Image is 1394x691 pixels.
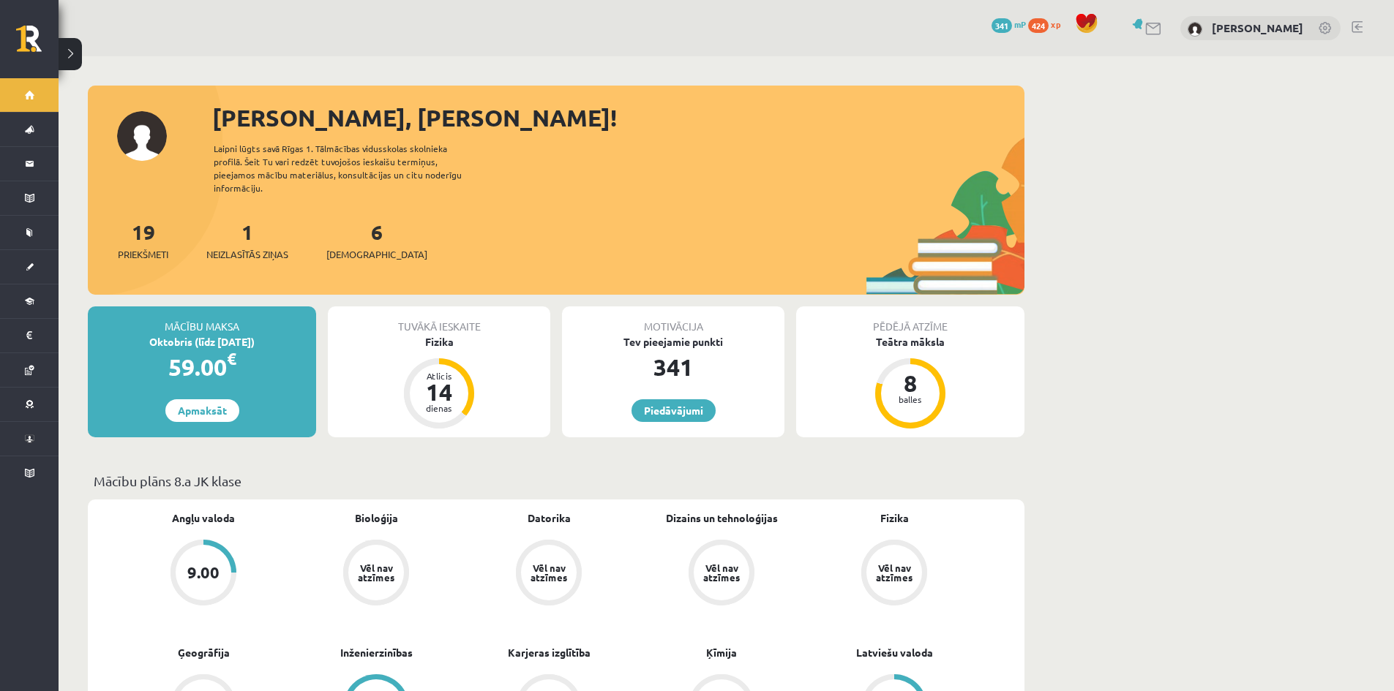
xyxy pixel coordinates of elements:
[290,540,462,608] a: Vēl nav atzīmes
[856,645,933,660] a: Latviešu valoda
[417,404,461,412] div: dienas
[117,540,290,608] a: 9.00
[666,510,778,526] a: Dizains un tehnoloģijas
[16,26,59,62] a: Rīgas 1. Tālmācības vidusskola
[328,334,550,431] a: Fizika Atlicis 14 dienas
[508,645,591,660] a: Karjeras izglītība
[328,334,550,350] div: Fizika
[562,350,784,385] div: 341
[326,219,427,262] a: 6[DEMOGRAPHIC_DATA]
[796,334,1024,431] a: Teātra māksla 8 balles
[992,18,1012,33] span: 341
[874,563,915,582] div: Vēl nav atzīmes
[562,306,784,334] div: Motivācija
[206,219,288,262] a: 1Neizlasītās ziņas
[888,395,932,404] div: balles
[212,100,1024,135] div: [PERSON_NAME], [PERSON_NAME]!
[340,645,413,660] a: Inženierzinības
[187,564,220,581] div: 9.00
[88,306,316,334] div: Mācību maksa
[1028,18,1049,33] span: 424
[1014,18,1026,30] span: mP
[888,371,932,395] div: 8
[178,645,230,660] a: Ģeogrāfija
[355,510,398,526] a: Bioloģija
[562,334,784,350] div: Tev pieejamie punkti
[172,510,235,526] a: Angļu valoda
[417,371,461,380] div: Atlicis
[417,380,461,404] div: 14
[706,645,737,660] a: Ķīmija
[992,18,1026,30] a: 341 mP
[118,219,168,262] a: 19Priekšmeti
[1051,18,1060,30] span: xp
[808,540,981,608] a: Vēl nav atzīmes
[326,247,427,262] span: [DEMOGRAPHIC_DATA]
[528,510,571,526] a: Datorika
[796,334,1024,350] div: Teātra māksla
[356,563,397,582] div: Vēl nav atzīmes
[528,563,569,582] div: Vēl nav atzīmes
[206,247,288,262] span: Neizlasītās ziņas
[227,348,236,369] span: €
[462,540,635,608] a: Vēl nav atzīmes
[88,334,316,350] div: Oktobris (līdz [DATE])
[632,399,716,422] a: Piedāvājumi
[635,540,808,608] a: Vēl nav atzīmes
[328,306,550,334] div: Tuvākā ieskaite
[1028,18,1068,30] a: 424 xp
[880,510,909,526] a: Fizika
[88,350,316,385] div: 59.00
[118,247,168,262] span: Priekšmeti
[701,563,742,582] div: Vēl nav atzīmes
[214,142,487,195] div: Laipni lūgts savā Rīgas 1. Tālmācības vidusskolas skolnieka profilā. Šeit Tu vari redzēt tuvojošo...
[165,399,239,422] a: Apmaksāt
[94,471,1019,491] p: Mācību plāns 8.a JK klase
[1212,20,1303,35] a: [PERSON_NAME]
[796,306,1024,334] div: Pēdējā atzīme
[1188,22,1202,37] img: Margarita Borsa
